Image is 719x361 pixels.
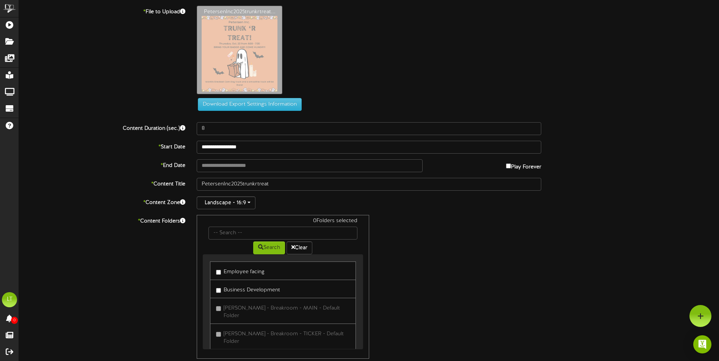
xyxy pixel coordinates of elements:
input: Play Forever [506,163,511,168]
button: Search [253,241,285,254]
input: -- Search -- [208,227,357,240]
label: Content Zone [13,196,191,207]
button: Landscape - 16:9 [197,196,255,209]
label: Employee facing [216,266,265,276]
label: Start Date [13,141,191,151]
label: Business Development [216,284,280,294]
label: Content Duration (sec.) [13,122,191,132]
span: 0 [11,317,18,324]
input: [PERSON_NAME] - Breakroom - MAIN - Default Folder [216,306,221,311]
label: Play Forever [506,159,541,171]
input: Employee facing [216,270,221,275]
input: Title of this Content [197,178,541,191]
span: [PERSON_NAME] - Breakroom - MAIN - Default Folder [224,305,340,319]
label: File to Upload [13,6,191,16]
input: [PERSON_NAME] - Breakroom - TICKER - Default Folder [216,332,221,337]
span: [PERSON_NAME] - Breakroom - TICKER - Default Folder [224,331,344,344]
div: LT [2,292,17,307]
div: Open Intercom Messenger [693,335,711,353]
label: Content Folders [13,215,191,225]
button: Clear [287,241,312,254]
div: 0 Folders selected [203,217,363,227]
label: Content Title [13,178,191,188]
input: Business Development [216,288,221,293]
a: Download Export Settings Information [194,101,302,107]
button: Download Export Settings Information [198,98,302,111]
label: End Date [13,159,191,170]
